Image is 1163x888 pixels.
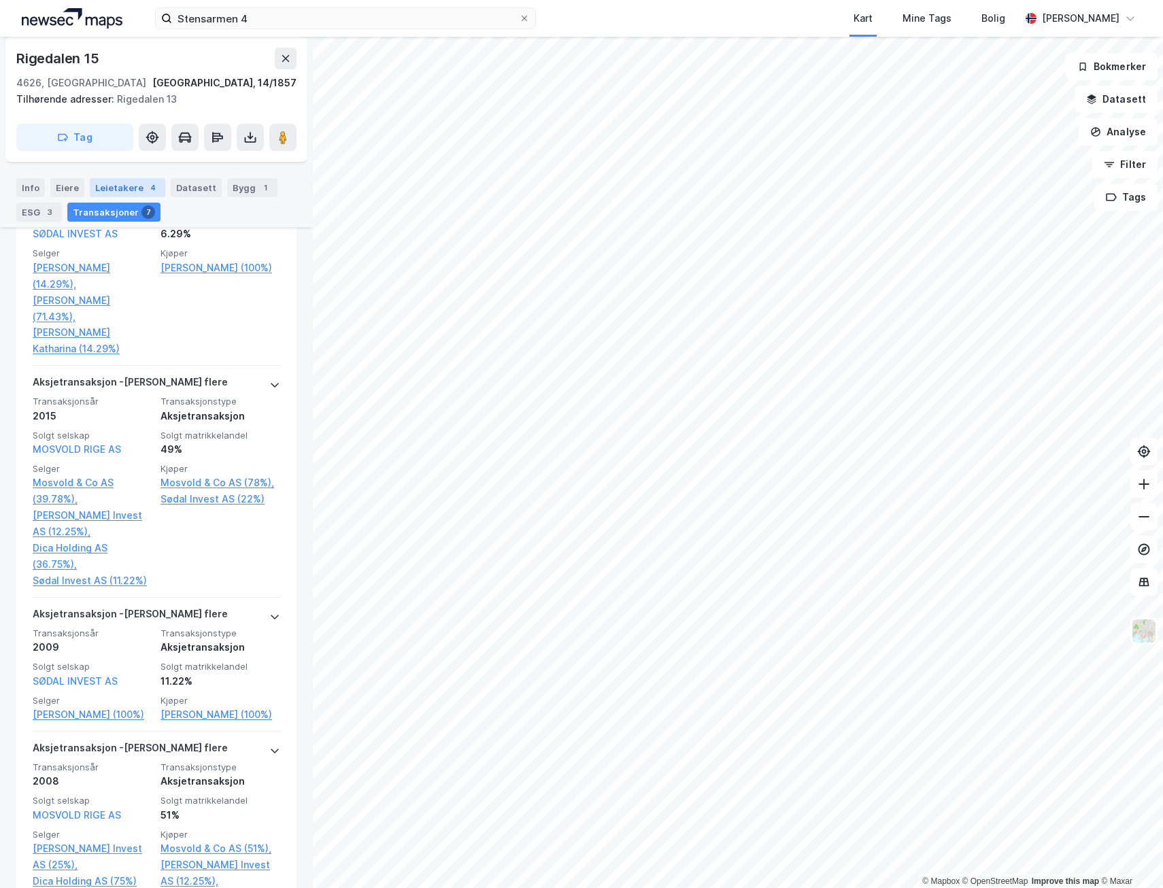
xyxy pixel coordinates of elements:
[50,178,84,197] div: Eiere
[227,178,277,197] div: Bygg
[33,408,152,424] div: 2015
[33,706,152,723] a: [PERSON_NAME] (100%)
[854,10,873,27] div: Kart
[33,374,228,396] div: Aksjetransaksjon - [PERSON_NAME] flere
[33,443,121,455] a: MOSVOLD RIGE AS
[161,639,280,655] div: Aksjetransaksjon
[1042,10,1119,27] div: [PERSON_NAME]
[16,203,62,222] div: ESG
[16,48,102,69] div: Rigedalen 15
[161,628,280,639] span: Transaksjonstype
[16,124,133,151] button: Tag
[33,507,152,540] a: [PERSON_NAME] Invest AS (12.25%),
[33,475,152,507] a: Mosvold & Co AS (39.78%),
[161,840,280,857] a: Mosvold & Co AS (51%),
[33,540,152,573] a: Dica Holding AS (36.75%),
[161,706,280,723] a: [PERSON_NAME] (100%)
[33,606,228,628] div: Aksjetransaksjon - [PERSON_NAME] flere
[16,93,117,105] span: Tilhørende adresser:
[161,773,280,789] div: Aksjetransaksjon
[161,807,280,823] div: 51%
[146,181,160,194] div: 4
[1032,876,1099,886] a: Improve this map
[161,247,280,259] span: Kjøper
[1131,618,1157,644] img: Z
[161,661,280,672] span: Solgt matrikkelandel
[1066,53,1158,80] button: Bokmerker
[161,260,280,276] a: [PERSON_NAME] (100%)
[33,661,152,672] span: Solgt selskap
[172,8,519,29] input: Søk på adresse, matrikkel, gårdeiere, leietakere eller personer
[67,203,161,222] div: Transaksjoner
[33,740,228,762] div: Aksjetransaksjon - [PERSON_NAME] flere
[1095,823,1163,888] iframe: Chat Widget
[33,430,152,441] span: Solgt selskap
[171,178,222,197] div: Datasett
[152,75,297,91] div: [GEOGRAPHIC_DATA], 14/1857
[33,840,152,873] a: [PERSON_NAME] Invest AS (25%),
[161,475,280,491] a: Mosvold & Co AS (78%),
[161,441,280,458] div: 49%
[161,408,280,424] div: Aksjetransaksjon
[33,795,152,806] span: Solgt selskap
[161,829,280,840] span: Kjøper
[33,573,152,589] a: Sødal Invest AS (11.22%)
[33,773,152,789] div: 2008
[33,695,152,706] span: Selger
[161,673,280,689] div: 11.22%
[161,491,280,507] a: Sødal Invest AS (22%)
[1075,86,1158,113] button: Datasett
[90,178,165,197] div: Leietakere
[33,628,152,639] span: Transaksjonsår
[161,795,280,806] span: Solgt matrikkelandel
[258,181,272,194] div: 1
[962,876,1028,886] a: OpenStreetMap
[33,463,152,475] span: Selger
[903,10,951,27] div: Mine Tags
[22,8,122,29] img: logo.a4113a55bc3d86da70a041830d287a7e.svg
[161,430,280,441] span: Solgt matrikkelandel
[1094,184,1158,211] button: Tags
[33,675,118,687] a: SØDAL INVEST AS
[33,247,152,259] span: Selger
[33,829,152,840] span: Selger
[33,324,152,357] a: [PERSON_NAME] Katharina (14.29%)
[161,695,280,706] span: Kjøper
[33,762,152,773] span: Transaksjonsår
[161,762,280,773] span: Transaksjonstype
[16,91,286,107] div: Rigedalen 13
[16,178,45,197] div: Info
[33,260,152,292] a: [PERSON_NAME] (14.29%),
[33,228,118,239] a: SØDAL INVEST AS
[33,809,121,821] a: MOSVOLD RIGE AS
[161,396,280,407] span: Transaksjonstype
[922,876,960,886] a: Mapbox
[1092,151,1158,178] button: Filter
[981,10,1005,27] div: Bolig
[33,292,152,325] a: [PERSON_NAME] (71.43%),
[1079,118,1158,146] button: Analyse
[161,226,280,242] div: 6.29%
[141,205,155,219] div: 7
[33,396,152,407] span: Transaksjonsår
[161,463,280,475] span: Kjøper
[43,205,56,219] div: 3
[33,639,152,655] div: 2009
[16,75,146,91] div: 4626, [GEOGRAPHIC_DATA]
